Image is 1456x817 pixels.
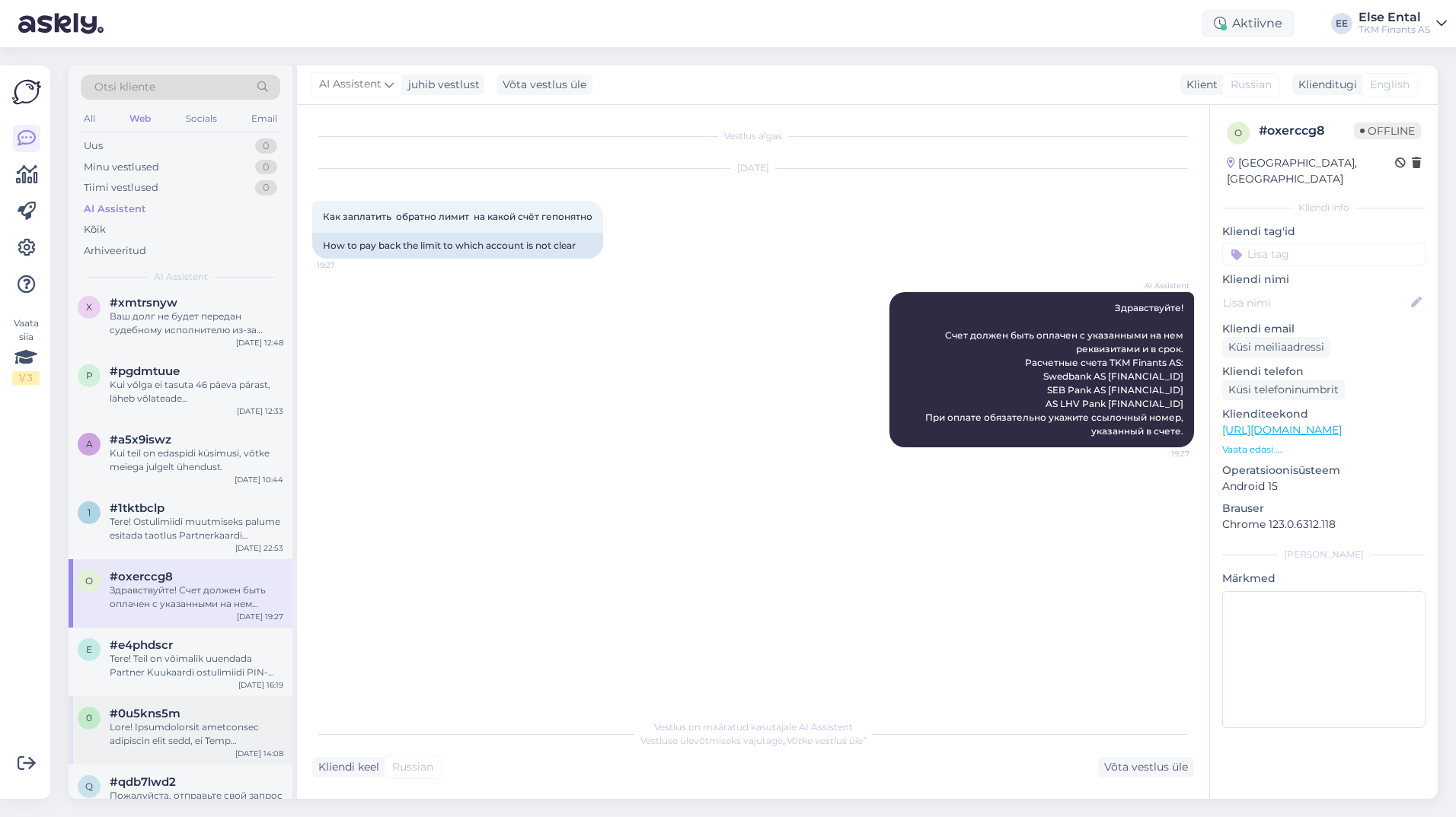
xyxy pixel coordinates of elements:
div: Vestlus algas [312,129,1194,143]
div: Kui teil on edaspidi küsimusi, võtke meiega julgelt ühendust. [110,447,283,474]
div: Пожалуйста, отправьте свой запрос по адресу [EMAIL_ADDRESS][DOMAIN_NAME]. [110,789,283,816]
span: Vestlus on määratud kasutajale AI Assistent [654,721,853,733]
div: All [81,109,98,129]
span: 1 [88,507,91,518]
span: Vestluse ülevõtmiseks vajutage [640,735,867,746]
div: Võta vestlus üle [1098,757,1194,777]
span: #pgdmtuue [110,364,180,378]
span: English [1370,77,1410,93]
div: Здравствуйте! Счет должен быть оплачен с указанными на нем реквизитами и в срок. Расчетные счета ... [110,583,283,611]
span: #xmtrsnyw [110,296,177,310]
p: Märkmed [1222,571,1426,587]
span: AI Assistent [319,76,382,93]
span: x [86,301,92,313]
div: Else Ental [1359,11,1430,24]
div: Tiimi vestlused [84,180,158,196]
p: Klienditeekond [1222,406,1426,422]
span: Otsi kliente [94,79,155,95]
div: juhib vestlust [402,77,480,93]
input: Lisa tag [1222,243,1426,265]
div: 0 [255,138,277,154]
div: [GEOGRAPHIC_DATA], [GEOGRAPHIC_DATA] [1227,155,1395,187]
div: Tere! Ostulimiidi muutmiseks palume esitada taotlus Partnerkaardi iseteeninduses aadressil [DOMAI... [110,515,283,542]
p: Kliendi tag'id [1222,224,1426,240]
span: #qdb7lwd2 [110,775,176,789]
span: e [86,644,92,655]
p: Kliendi email [1222,321,1426,337]
div: [DATE] 12:33 [237,405,283,417]
p: Chrome 123.0.6312.118 [1222,517,1426,532]
div: Ваш долг не будет передан судебному исполнителю из-за двухдневной просрочки. Уведомление о задолж... [110,310,283,337]
span: p [86,370,93,381]
img: Askly Logo [12,78,41,106]
div: Minu vestlused [84,160,159,175]
a: [URL][DOMAIN_NAME] [1222,423,1342,437]
span: Russian [1231,77,1272,93]
div: Kui võlga ei tasuta 46 päeva pärast, läheb võlateade maksehäireregistrisse. [110,378,283,405]
div: Kliendi info [1222,201,1426,215]
span: q [85,780,93,792]
div: Võta vestlus üle [497,75,592,95]
div: [DATE] 22:53 [235,542,283,554]
div: [DATE] [312,161,1194,175]
div: Küsi meiliaadressi [1222,337,1330,358]
div: TKM Finants AS [1359,24,1430,36]
span: #1tktbclp [110,501,164,515]
div: Tere! Teil on võimalik uuendada Partner Kuukaardi ostulimiidi PIN-koodi Partnerkaardi iseteenindu... [110,652,283,679]
p: Kliendi nimi [1222,272,1426,288]
div: [DATE] 14:08 [235,748,283,759]
span: #oxerccg8 [110,570,173,583]
p: Vaata edasi ... [1222,443,1426,456]
a: Else EntalTKM Finants AS [1359,11,1447,36]
p: Brauser [1222,501,1426,517]
div: Web [126,109,154,129]
p: Kliendi telefon [1222,364,1426,380]
div: # oxerccg8 [1259,122,1354,140]
p: Operatsioonisüsteem [1222,463,1426,478]
span: Как заплатить обратно лимит на какой счёт гепонятно [323,211,592,222]
span: AI Assistent [154,270,208,284]
span: o [85,575,93,587]
div: [DATE] 12:48 [236,337,283,348]
div: [PERSON_NAME] [1222,548,1426,561]
div: [DATE] 10:44 [235,474,283,485]
div: [DATE] 16:19 [238,679,283,691]
div: Kliendi keel [312,759,379,775]
div: Aktiivne [1202,10,1295,37]
span: 0 [86,712,92,723]
div: Klient [1180,77,1218,93]
span: 19:27 [317,259,374,271]
div: How to pay back the limit to which account is not clear [312,233,603,259]
span: AI Assistent [1132,280,1189,291]
div: Socials [183,109,220,129]
input: Lisa nimi [1223,294,1408,311]
p: Android 15 [1222,478,1426,494]
span: #a5x9iswz [110,433,171,447]
div: AI Assistent [84,202,146,217]
div: 0 [255,180,277,196]
div: Lore! Ipsumdolorsit ametconsec adipiscin elit sedd, ei Temp incididuntutlab etdoloremag aliquaeni... [110,720,283,748]
div: [DATE] 19:27 [237,611,283,622]
span: Russian [392,759,433,775]
span: 19:27 [1132,448,1189,459]
div: Vaata siia [12,316,40,385]
span: #e4phdscr [110,638,173,652]
div: Küsi telefoninumbrit [1222,380,1345,400]
div: 0 [255,160,277,175]
span: a [86,438,93,450]
div: EE [1331,13,1352,34]
div: 1 / 3 [12,371,40,385]
span: o [1234,127,1242,138]
div: Arhiveeritud [84,243,146,259]
div: Kõik [84,222,106,237]
div: Klienditugi [1292,77,1357,93]
div: Uus [84,138,103,154]
span: #0u5kns5m [110,707,180,720]
span: Offline [1354,122,1421,139]
div: Email [248,109,280,129]
i: „Võtke vestlus üle” [783,735,867,746]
